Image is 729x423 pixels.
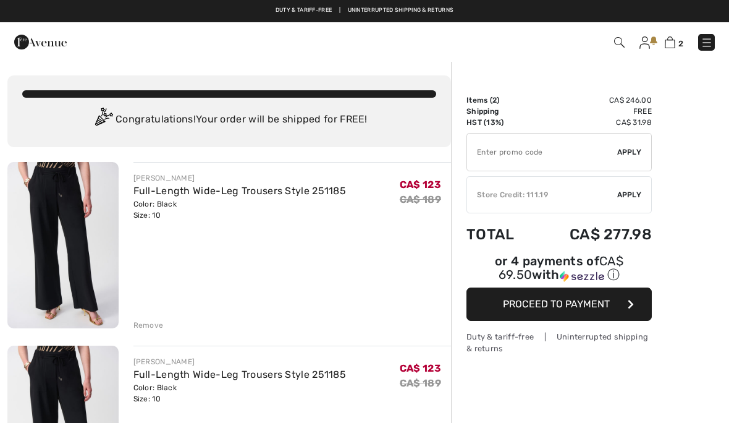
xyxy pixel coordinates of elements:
span: CA$ 123 [400,179,441,190]
div: [PERSON_NAME] [133,173,347,184]
img: Shopping Bag [665,36,675,48]
div: Duty & tariff-free | Uninterrupted shipping & returns [466,331,652,354]
div: [PERSON_NAME] [133,356,347,367]
div: Color: Black Size: 10 [133,199,347,221]
a: 2 [665,35,683,49]
span: Apply [617,189,642,200]
td: CA$ 277.98 [534,213,652,255]
a: Full-Length Wide-Leg Trousers Style 251185 [133,369,347,380]
img: My Info [639,36,650,49]
span: CA$ 123 [400,362,441,374]
div: Congratulations! Your order will be shipped for FREE! [22,108,436,132]
span: 2 [678,39,683,48]
td: CA$ 31.98 [534,117,652,128]
img: Search [614,37,625,48]
a: Full-Length Wide-Leg Trousers Style 251185 [133,185,347,197]
img: 1ère Avenue [14,30,67,54]
img: Sezzle [560,271,604,282]
td: Shipping [466,106,534,117]
td: Items ( ) [466,95,534,106]
s: CA$ 189 [400,194,441,205]
span: Proceed to Payment [503,298,610,310]
td: HST (13%) [466,117,534,128]
img: Congratulation2.svg [91,108,116,132]
img: Full-Length Wide-Leg Trousers Style 251185 [7,162,119,328]
div: Remove [133,320,164,331]
div: or 4 payments of with [466,255,652,283]
td: Total [466,213,534,255]
button: Proceed to Payment [466,288,652,321]
span: Apply [617,147,642,158]
div: Color: Black Size: 10 [133,382,347,404]
img: Menu [701,36,713,49]
td: CA$ 246.00 [534,95,652,106]
span: 2 [492,96,497,105]
input: Promo code [467,134,617,171]
div: or 4 payments ofCA$ 69.50withSezzle Click to learn more about Sezzle [466,255,652,288]
s: CA$ 189 [400,377,441,389]
a: 1ère Avenue [14,35,67,47]
div: Store Credit: 111.19 [467,189,617,200]
td: Free [534,106,652,117]
span: CA$ 69.50 [499,254,623,282]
